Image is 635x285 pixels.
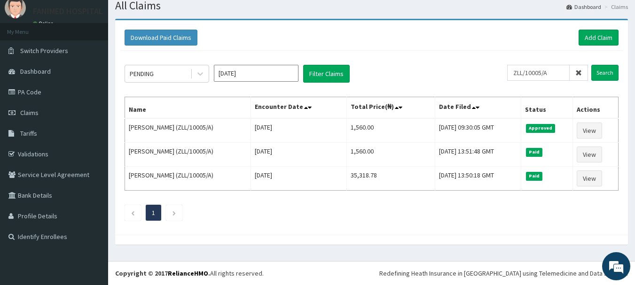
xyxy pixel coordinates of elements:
[251,143,346,167] td: [DATE]
[251,167,346,191] td: [DATE]
[154,5,177,27] div: Minimize live chat window
[251,118,346,143] td: [DATE]
[435,97,521,119] th: Date Filed
[125,97,251,119] th: Name
[5,187,179,220] textarea: Type your message and hit 'Enter'
[49,53,158,65] div: Chat with us now
[602,3,628,11] li: Claims
[125,143,251,167] td: [PERSON_NAME] (ZLL/10005/A)
[526,148,543,156] span: Paid
[33,7,103,15] p: FANIMED HOSPITAL
[379,269,628,278] div: Redefining Heath Insurance in [GEOGRAPHIC_DATA] using Telemedicine and Data Science!
[20,108,39,117] span: Claims
[55,84,130,178] span: We're online!
[20,46,68,55] span: Switch Providers
[435,143,521,167] td: [DATE] 13:51:48 GMT
[526,172,543,180] span: Paid
[591,65,619,81] input: Search
[251,97,346,119] th: Encounter Date
[115,269,210,277] strong: Copyright © 2017 .
[125,30,197,46] button: Download Paid Claims
[33,20,55,27] a: Online
[168,269,208,277] a: RelianceHMO
[573,97,619,119] th: Actions
[152,208,155,217] a: Page 1 is your current page
[214,65,298,82] input: Select Month and Year
[346,118,435,143] td: 1,560.00
[20,129,37,138] span: Tariffs
[435,167,521,191] td: [DATE] 13:50:18 GMT
[17,47,38,70] img: d_794563401_company_1708531726252_794563401
[131,208,135,217] a: Previous page
[566,3,601,11] a: Dashboard
[579,30,619,46] a: Add Claim
[435,118,521,143] td: [DATE] 09:30:05 GMT
[577,170,602,186] a: View
[577,123,602,139] a: View
[507,65,570,81] input: Search by HMO ID
[577,146,602,162] a: View
[346,97,435,119] th: Total Price(₦)
[346,167,435,191] td: 35,318.78
[303,65,350,83] button: Filter Claims
[20,67,51,76] span: Dashboard
[108,261,635,285] footer: All rights reserved.
[521,97,573,119] th: Status
[130,69,154,78] div: PENDING
[125,167,251,191] td: [PERSON_NAME] (ZLL/10005/A)
[346,143,435,167] td: 1,560.00
[125,118,251,143] td: [PERSON_NAME] (ZLL/10005/A)
[172,208,176,217] a: Next page
[526,124,556,132] span: Approved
